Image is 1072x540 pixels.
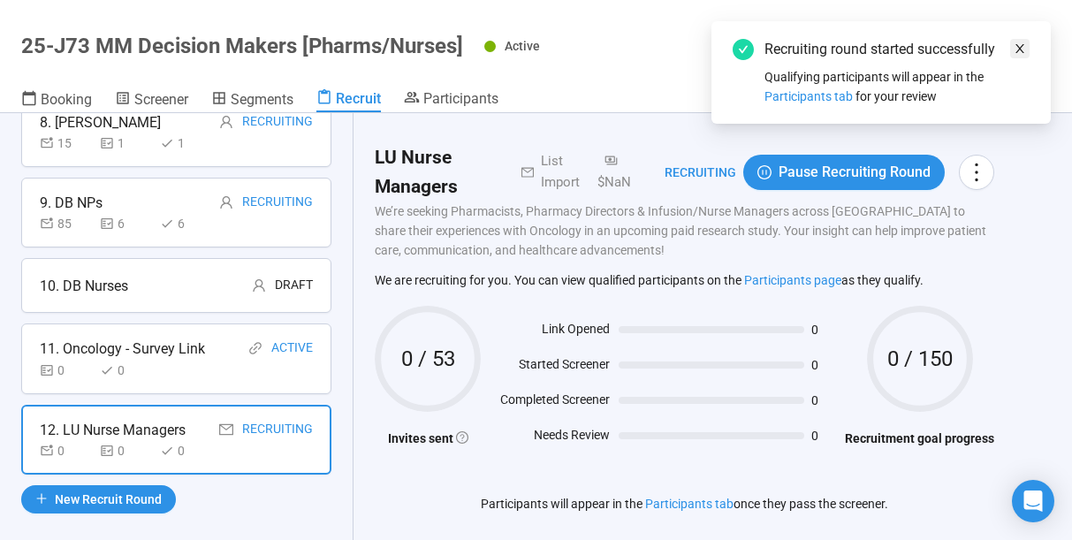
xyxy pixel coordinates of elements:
[779,161,931,183] span: Pause Recruiting Round
[490,390,610,416] div: Completed Screener
[40,275,128,297] div: 10. DB Nurses
[242,419,313,441] div: Recruiting
[845,429,994,448] h4: Recruitment goal progress
[40,133,93,153] div: 15
[100,133,153,153] div: 1
[744,273,841,287] a: Participants page
[757,165,772,179] span: pause-circle
[811,323,836,336] span: 0
[375,272,994,288] p: We are recruiting for you. You can view qualified participants on the as they qualify.
[21,34,463,58] h1: 25-J73 MM Decision Makers [Pharms/Nurses]
[590,151,643,193] div: $NaN
[21,485,176,513] button: plusNew Recruit Round
[404,89,498,110] a: Participants
[534,151,590,193] div: List Import
[375,143,500,202] h2: LU Nurse Managers
[375,429,481,448] h4: Invites sent
[40,192,103,214] div: 9. DB NPs
[134,91,188,108] span: Screener
[40,441,93,460] div: 0
[764,89,853,103] span: Participants tab
[211,89,293,112] a: Segments
[375,348,481,369] span: 0 / 53
[275,275,313,297] div: Draft
[100,361,153,380] div: 0
[219,195,233,209] span: user
[242,111,313,133] div: Recruiting
[481,494,888,513] p: Participants will appear in the once they pass the screener.
[21,89,92,112] a: Booking
[219,422,233,437] span: mail
[219,115,233,129] span: user
[160,214,213,233] div: 6
[35,492,48,505] span: plus
[743,155,945,190] button: pause-circlePause Recruiting Round
[231,91,293,108] span: Segments
[100,214,153,233] div: 6
[41,91,92,108] span: Booking
[160,133,213,153] div: 1
[1014,42,1026,55] span: close
[100,441,153,460] div: 0
[505,39,540,53] span: Active
[40,361,93,380] div: 0
[336,90,381,107] span: Recruit
[811,430,836,442] span: 0
[645,497,734,511] a: Participants tab
[456,431,468,444] span: question-circle
[40,419,186,441] div: 12. LU Nurse Managers
[490,319,610,346] div: Link Opened
[811,359,836,371] span: 0
[40,338,205,360] div: 11. Oncology - Survey Link
[733,39,754,60] span: check-circle
[867,348,973,369] span: 0 / 150
[1012,480,1054,522] div: Open Intercom Messenger
[55,490,162,509] span: New Recruit Round
[252,278,266,293] span: user
[964,160,988,184] span: more
[316,89,381,112] a: Recruit
[764,67,1030,106] div: Qualifying participants will appear in the for your review
[959,155,994,190] button: more
[40,214,93,233] div: 85
[271,338,313,360] div: Active
[500,166,534,179] span: mail
[375,202,994,260] p: We’re seeking Pharmacists, Pharmacy Directors & Infusion/Nurse Managers across [GEOGRAPHIC_DATA] ...
[248,341,262,355] span: link
[115,89,188,112] a: Screener
[242,192,313,214] div: Recruiting
[160,441,213,460] div: 0
[490,425,610,452] div: Needs Review
[764,39,1030,60] div: Recruiting round started successfully
[811,394,836,407] span: 0
[490,354,610,381] div: Started Screener
[423,90,498,107] span: Participants
[40,111,161,133] div: 8. [PERSON_NAME]
[643,163,736,182] div: Recruiting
